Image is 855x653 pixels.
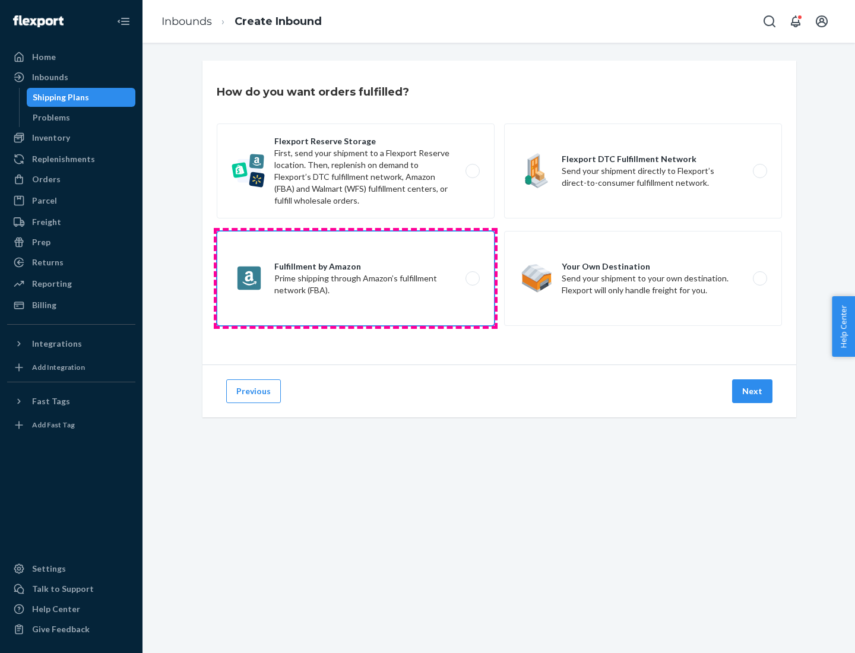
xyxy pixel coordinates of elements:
[7,150,135,169] a: Replenishments
[32,173,61,185] div: Orders
[32,256,64,268] div: Returns
[217,84,409,100] h3: How do you want orders fulfilled?
[7,233,135,252] a: Prep
[7,296,135,315] a: Billing
[32,195,57,207] div: Parcel
[7,559,135,578] a: Settings
[7,128,135,147] a: Inventory
[32,216,61,228] div: Freight
[32,583,94,595] div: Talk to Support
[7,334,135,353] button: Integrations
[33,112,70,123] div: Problems
[32,362,85,372] div: Add Integration
[7,358,135,377] a: Add Integration
[32,395,70,407] div: Fast Tags
[32,299,56,311] div: Billing
[7,392,135,411] button: Fast Tags
[32,278,72,290] div: Reporting
[7,170,135,189] a: Orders
[810,9,834,33] button: Open account menu
[235,15,322,28] a: Create Inbound
[7,213,135,232] a: Freight
[7,600,135,619] a: Help Center
[27,108,136,127] a: Problems
[32,338,82,350] div: Integrations
[32,51,56,63] div: Home
[161,15,212,28] a: Inbounds
[7,191,135,210] a: Parcel
[732,379,772,403] button: Next
[152,4,331,39] ol: breadcrumbs
[27,88,136,107] a: Shipping Plans
[13,15,64,27] img: Flexport logo
[758,9,781,33] button: Open Search Box
[226,379,281,403] button: Previous
[112,9,135,33] button: Close Navigation
[32,563,66,575] div: Settings
[32,603,80,615] div: Help Center
[32,132,70,144] div: Inventory
[7,416,135,435] a: Add Fast Tag
[32,420,75,430] div: Add Fast Tag
[7,274,135,293] a: Reporting
[32,623,90,635] div: Give Feedback
[832,296,855,357] button: Help Center
[32,71,68,83] div: Inbounds
[32,236,50,248] div: Prep
[7,253,135,272] a: Returns
[7,579,135,598] a: Talk to Support
[7,68,135,87] a: Inbounds
[784,9,807,33] button: Open notifications
[7,620,135,639] button: Give Feedback
[33,91,89,103] div: Shipping Plans
[32,153,95,165] div: Replenishments
[7,47,135,66] a: Home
